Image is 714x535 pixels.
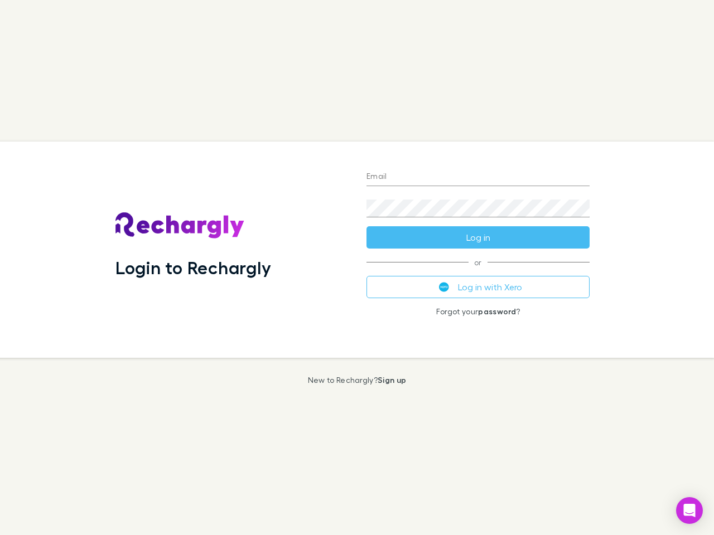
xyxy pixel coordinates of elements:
div: Open Intercom Messenger [676,497,703,524]
p: New to Rechargly? [308,376,407,385]
p: Forgot your ? [366,307,590,316]
a: password [478,307,516,316]
span: or [366,262,590,262]
h1: Login to Rechargly [115,257,271,278]
img: Rechargly's Logo [115,212,245,239]
img: Xero's logo [439,282,449,292]
a: Sign up [378,375,406,385]
button: Log in [366,226,590,249]
button: Log in with Xero [366,276,590,298]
